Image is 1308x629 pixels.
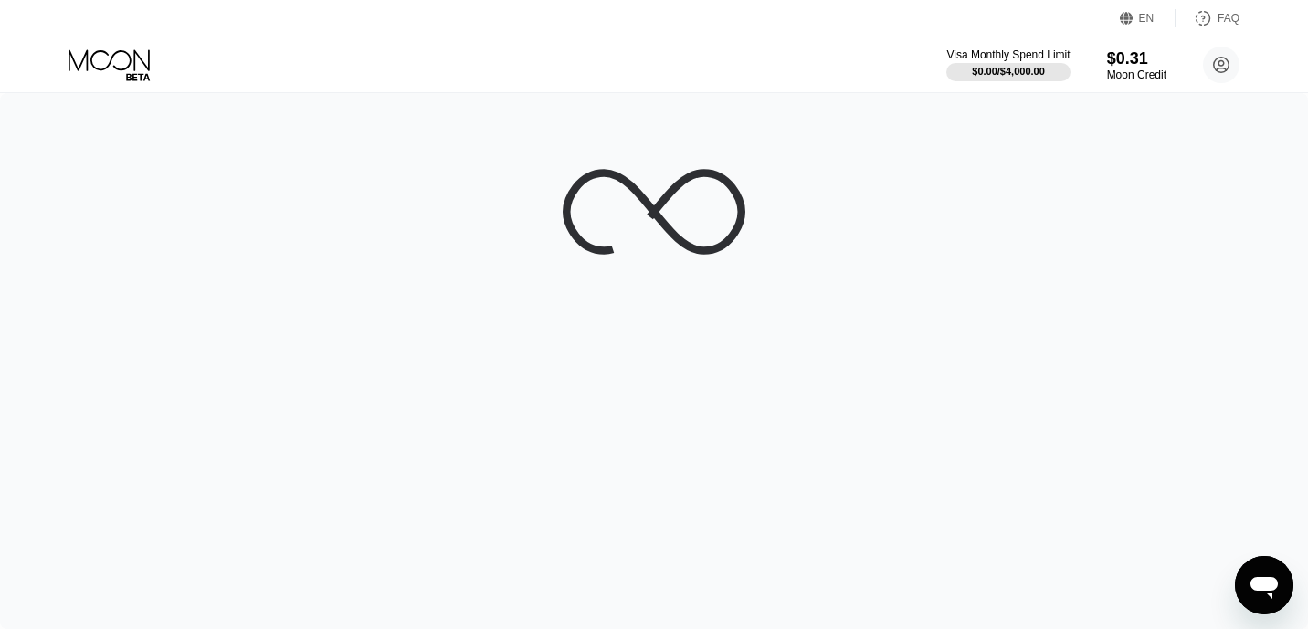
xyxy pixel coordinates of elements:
[1107,49,1166,81] div: $0.31Moon Credit
[1120,9,1176,27] div: EN
[1107,68,1166,81] div: Moon Credit
[946,48,1070,81] div: Visa Monthly Spend Limit$0.00/$4,000.00
[972,66,1045,77] div: $0.00 / $4,000.00
[946,48,1070,61] div: Visa Monthly Spend Limit
[1139,12,1155,25] div: EN
[1218,12,1239,25] div: FAQ
[1176,9,1239,27] div: FAQ
[1235,556,1293,614] iframe: Button to launch messaging window, conversation in progress
[1107,49,1166,68] div: $0.31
